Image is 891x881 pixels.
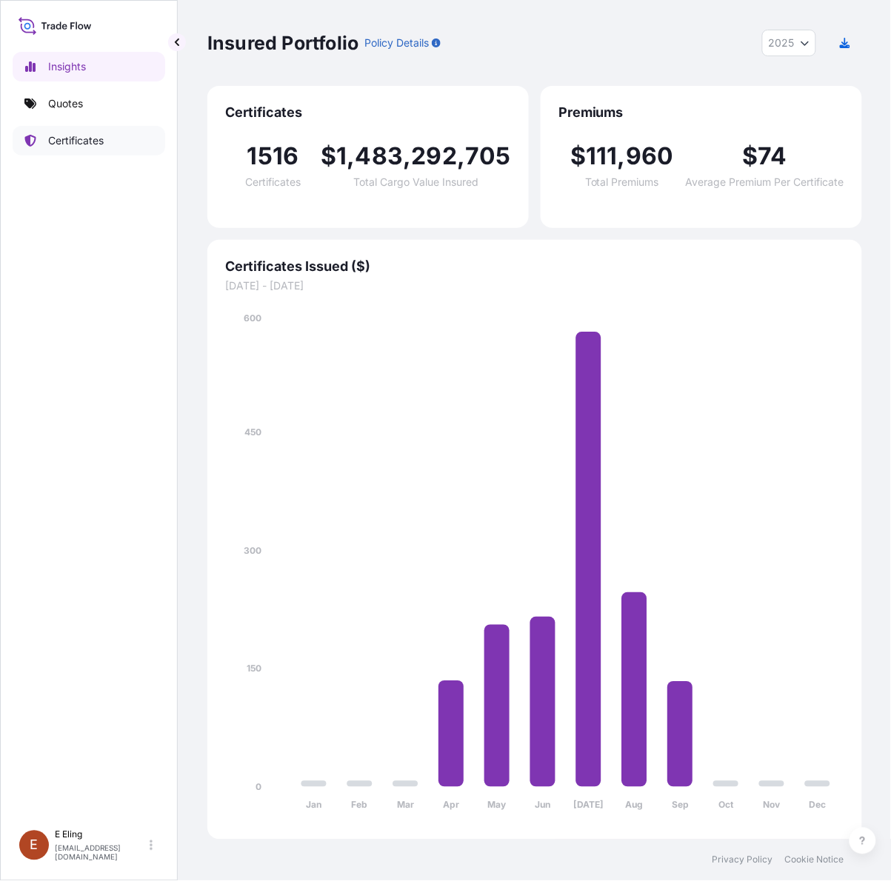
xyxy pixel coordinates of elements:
tspan: Jan [306,800,321,811]
p: [EMAIL_ADDRESS][DOMAIN_NAME] [55,844,147,862]
button: Year Selector [762,30,816,56]
span: Average Premium Per Certificate [686,177,844,187]
tspan: May [488,800,507,811]
span: , [403,144,411,168]
span: $ [321,144,336,168]
a: Certificates [13,126,165,155]
a: Quotes [13,89,165,118]
span: 705 [465,144,511,168]
span: 292 [412,144,458,168]
span: Certificates Issued ($) [225,258,844,275]
span: 1 [336,144,347,168]
a: Insights [13,52,165,81]
tspan: Mar [397,800,414,811]
span: 2025 [769,36,795,50]
tspan: Sep [672,800,689,811]
tspan: 300 [244,545,261,556]
tspan: Oct [718,800,734,811]
tspan: Aug [626,800,644,811]
span: , [457,144,465,168]
span: Premiums [558,104,844,121]
span: $ [743,144,758,168]
span: Total Cargo Value Insured [353,177,478,187]
tspan: Apr [443,800,459,811]
tspan: Feb [352,800,368,811]
p: Insured Portfolio [207,31,358,55]
span: Certificates [245,177,301,187]
span: , [347,144,356,168]
tspan: Nov [764,800,781,811]
tspan: 600 [244,312,261,324]
span: 960 [626,144,674,168]
a: Cookie Notice [785,854,844,866]
span: $ [570,144,586,168]
tspan: [DATE] [573,800,604,811]
span: 74 [758,144,787,168]
span: 1516 [247,144,299,168]
span: Certificates [225,104,511,121]
span: Total Premiums [585,177,659,187]
tspan: Dec [810,800,827,811]
p: Insights [48,59,86,74]
p: Certificates [48,133,104,148]
p: E Eling [55,829,147,841]
tspan: 150 [247,663,261,674]
p: Quotes [48,96,83,111]
a: Privacy Policy [713,854,773,866]
span: , [618,144,626,168]
tspan: 450 [244,427,261,438]
tspan: 0 [256,781,261,792]
span: [DATE] - [DATE] [225,278,844,293]
span: 483 [356,144,404,168]
tspan: Jun [535,800,551,811]
span: E [30,838,39,853]
p: Policy Details [364,36,429,50]
span: 111 [586,144,618,168]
